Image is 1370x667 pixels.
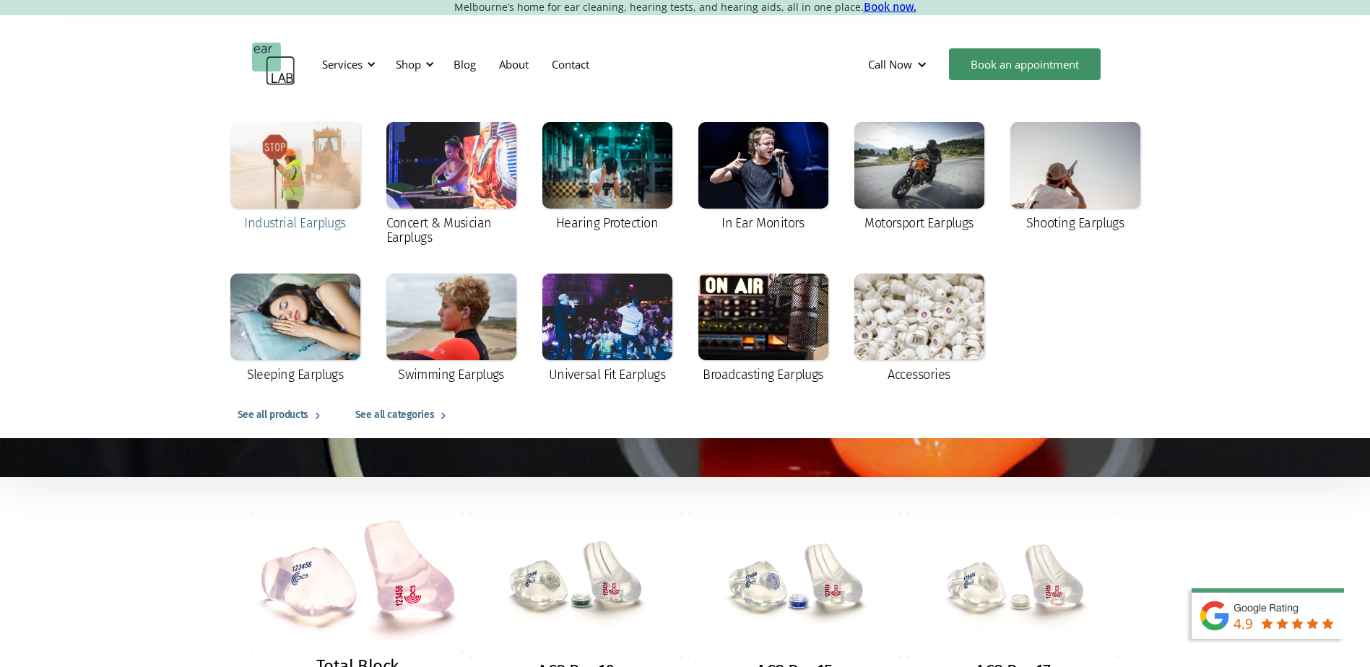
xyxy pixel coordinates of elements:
[847,115,992,240] a: Motorsport Earplugs
[847,266,992,392] a: Accessories
[703,367,823,382] div: Broadcasting Earplugs
[355,406,434,424] div: See all categories
[907,513,1119,658] img: ACS Pro 17
[247,367,344,382] div: Sleeping Earplugs
[868,57,912,71] div: Call Now
[549,367,665,382] div: Universal Fit Earplugs
[313,43,380,86] div: Services
[386,216,516,245] div: Concert & Musician Earplugs
[223,392,341,438] a: See all products
[252,43,295,86] a: home
[341,392,467,438] a: See all categories
[442,43,487,85] a: Blog
[864,216,974,230] div: Motorsport Earplugs
[1003,115,1148,240] a: Shooting Earplugs
[238,406,308,424] div: See all products
[535,115,680,240] a: Hearing Protection
[252,513,464,653] img: Total Block
[470,513,682,658] img: ACS Pro 10
[396,57,421,71] div: Shop
[387,43,438,86] div: Shop
[556,216,658,230] div: Hearing Protection
[689,513,901,658] img: ACS Pro 15
[540,43,601,85] a: Contact
[322,57,363,71] div: Services
[888,367,950,382] div: Accessories
[949,48,1101,80] a: Book an appointment
[1026,216,1124,230] div: Shooting Earplugs
[223,115,368,240] a: Industrial Earplugs
[857,43,942,86] div: Call Now
[487,43,540,85] a: About
[691,266,836,392] a: Broadcasting Earplugs
[223,266,368,392] a: Sleeping Earplugs
[379,115,524,255] a: Concert & Musician Earplugs
[721,216,805,230] div: In Ear Monitors
[398,367,504,382] div: Swimming Earplugs
[379,266,524,392] a: Swimming Earplugs
[244,216,346,230] div: Industrial Earplugs
[691,115,836,240] a: In Ear Monitors
[535,266,680,392] a: Universal Fit Earplugs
